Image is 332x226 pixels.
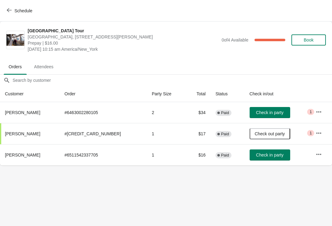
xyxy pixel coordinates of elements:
[28,40,219,46] span: Prepay | $16.00
[256,153,283,157] span: Check in party
[186,123,211,144] td: $17
[14,8,32,13] span: Schedule
[60,144,147,165] td: # 6511542337705
[5,110,40,115] span: [PERSON_NAME]
[304,38,314,42] span: Book
[255,131,285,136] span: Check out party
[28,28,219,34] span: [GEOGRAPHIC_DATA] Tour
[60,123,147,144] td: # [CREDIT_CARD_NUMBER]
[250,149,290,161] button: Check in party
[310,131,312,136] span: 1
[28,34,219,40] span: [GEOGRAPHIC_DATA], [STREET_ADDRESS][PERSON_NAME]
[147,123,186,144] td: 1
[28,46,219,52] span: [DATE] 10:15 am America/New_York
[221,110,229,115] span: Paid
[186,102,211,123] td: $34
[186,144,211,165] td: $16
[211,86,245,102] th: Status
[5,153,40,157] span: [PERSON_NAME]
[60,102,147,123] td: # 6463002280105
[256,110,283,115] span: Check in party
[250,107,290,118] button: Check in party
[250,128,290,139] button: Check out party
[5,131,40,136] span: [PERSON_NAME]
[3,5,37,16] button: Schedule
[221,132,229,137] span: Paid
[245,86,311,102] th: Check in/out
[186,86,211,102] th: Total
[291,34,326,46] button: Book
[6,34,24,46] img: City Hall Tower Tour
[310,109,312,114] span: 1
[147,86,186,102] th: Party Size
[29,61,58,72] span: Attendees
[12,75,332,86] input: Search by customer
[4,61,27,72] span: Orders
[60,86,147,102] th: Order
[147,102,186,123] td: 2
[147,144,186,165] td: 1
[221,153,229,158] span: Paid
[222,38,248,42] span: 0 of 4 Available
